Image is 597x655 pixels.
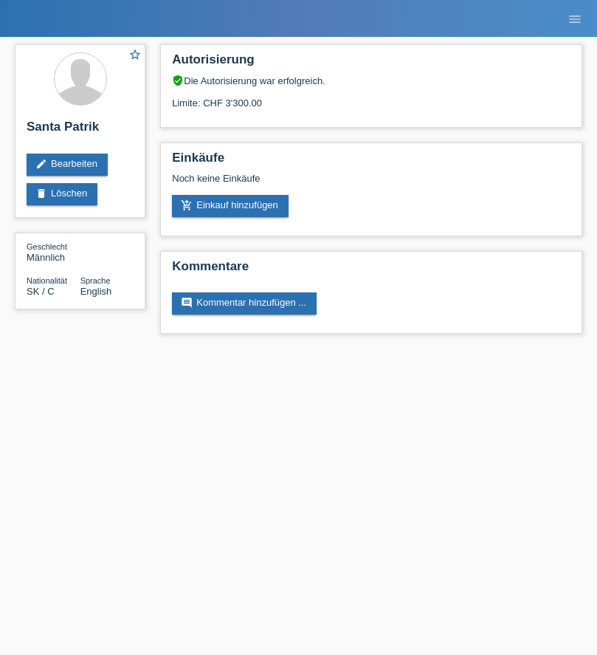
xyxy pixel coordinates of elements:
[172,75,570,86] div: Die Autorisierung war erfolgreich.
[35,188,47,199] i: delete
[27,120,134,142] h2: Santa Patrik
[27,286,55,297] span: Slowakei / C / 11.06.2019
[172,75,184,86] i: verified_user
[172,173,570,195] div: Noch keine Einkäufe
[80,276,111,285] span: Sprache
[80,286,112,297] span: English
[27,241,80,263] div: Männlich
[567,12,582,27] i: menu
[172,52,570,75] h2: Autorisierung
[172,259,570,281] h2: Kommentare
[181,199,193,211] i: add_shopping_cart
[172,195,289,217] a: add_shopping_cartEinkauf hinzufügen
[27,183,97,205] a: deleteLöschen
[172,86,570,109] div: Limite: CHF 3'300.00
[35,158,47,170] i: edit
[560,14,590,23] a: menu
[128,48,142,64] a: star_border
[181,297,193,309] i: comment
[172,151,570,173] h2: Einkäufe
[27,154,108,176] a: editBearbeiten
[27,242,67,251] span: Geschlecht
[27,276,67,285] span: Nationalität
[128,48,142,61] i: star_border
[172,292,317,315] a: commentKommentar hinzufügen ...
